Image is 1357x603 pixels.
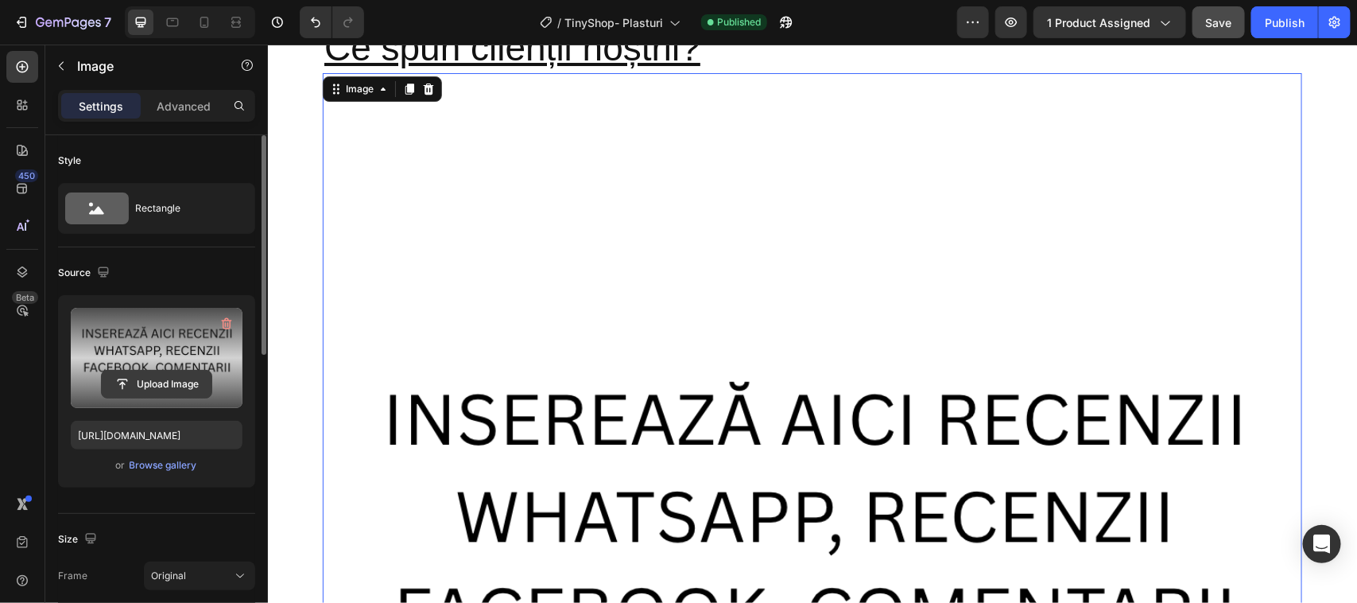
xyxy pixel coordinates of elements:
[101,370,212,399] button: Upload Image
[129,457,198,473] button: Browse gallery
[1265,14,1305,31] div: Publish
[300,6,364,38] div: Undo/Redo
[77,56,212,76] p: Image
[717,15,761,29] span: Published
[58,154,81,168] div: Style
[104,13,111,32] p: 7
[58,263,113,284] div: Source
[58,529,100,550] div: Size
[15,169,38,182] div: 450
[12,291,38,304] div: Beta
[1251,6,1318,38] button: Publish
[135,190,232,227] div: Rectangle
[564,14,663,31] span: TinyShop- Plasturi
[58,569,87,583] label: Frame
[157,98,211,115] p: Advanced
[116,456,126,475] span: or
[1206,16,1232,29] span: Save
[1047,14,1150,31] span: 1 product assigned
[79,98,123,115] p: Settings
[151,569,186,583] span: Original
[268,45,1357,603] iframe: Design area
[1303,525,1341,563] div: Open Intercom Messenger
[557,14,561,31] span: /
[144,562,255,590] button: Original
[1033,6,1186,38] button: 1 product assigned
[71,421,242,449] input: https://example.com/image.jpg
[130,458,197,473] div: Browse gallery
[1192,6,1245,38] button: Save
[6,6,118,38] button: 7
[75,37,109,52] div: Image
